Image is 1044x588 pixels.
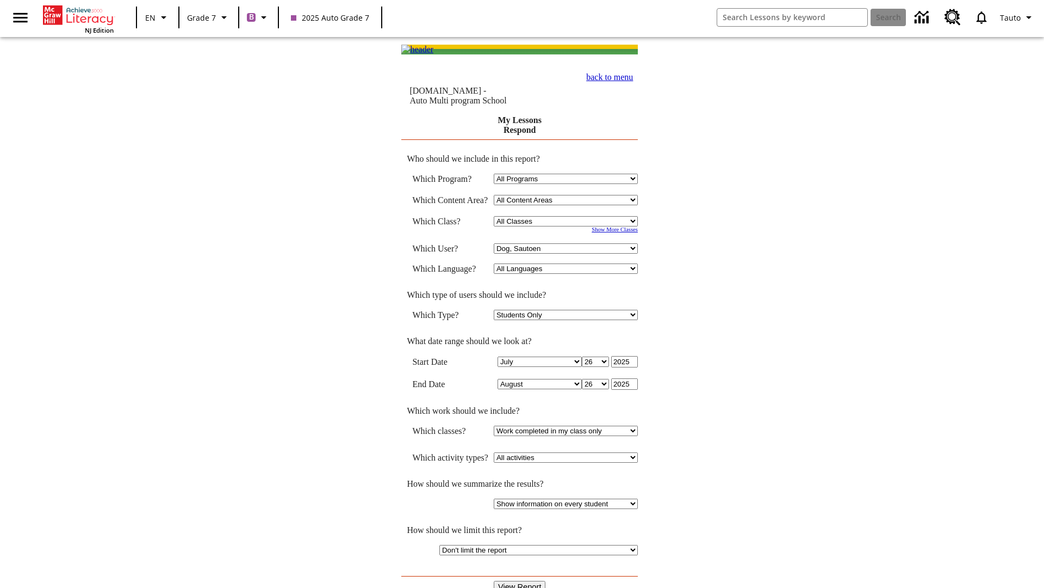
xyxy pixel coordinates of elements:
[140,8,175,27] button: Language: EN, Select a language
[249,10,254,24] span: B
[967,3,996,32] a: Notifications
[401,479,638,489] td: How should we summarize the results?
[1000,12,1021,23] span: Tauto
[412,264,488,274] td: Which Language?
[4,2,36,34] button: Open side menu
[183,8,235,27] button: Grade: Grade 7, Select a grade
[412,174,488,184] td: Which Program?
[401,45,433,54] img: header
[43,3,114,34] div: Home
[586,72,633,82] a: back to menu
[187,12,216,23] span: Grade 7
[409,96,506,105] nobr: Auto Multi program School
[401,336,638,346] td: What date range should we look at?
[401,290,638,300] td: Which type of users should we include?
[291,12,369,23] span: 2025 Auto Grade 7
[412,195,488,205] nobr: Which Content Area?
[412,216,488,226] td: Which Class?
[401,406,638,416] td: Which work should we include?
[401,154,638,164] td: Who should we include in this report?
[412,310,488,320] td: Which Type?
[243,8,275,27] button: Boost Class color is purple. Change class color
[498,115,541,134] a: My Lessons Respond
[85,26,114,34] span: NJ Edition
[412,378,488,390] td: End Date
[996,8,1040,27] button: Profile/Settings
[412,426,488,436] td: Which classes?
[401,525,638,535] td: How should we limit this report?
[412,452,488,463] td: Which activity types?
[592,226,638,232] a: Show More Classes
[412,243,488,254] td: Which User?
[409,86,548,106] td: [DOMAIN_NAME] -
[412,356,488,367] td: Start Date
[908,3,938,33] a: Data Center
[145,12,156,23] span: EN
[717,9,867,26] input: search field
[938,3,967,32] a: Resource Center, Will open in new tab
